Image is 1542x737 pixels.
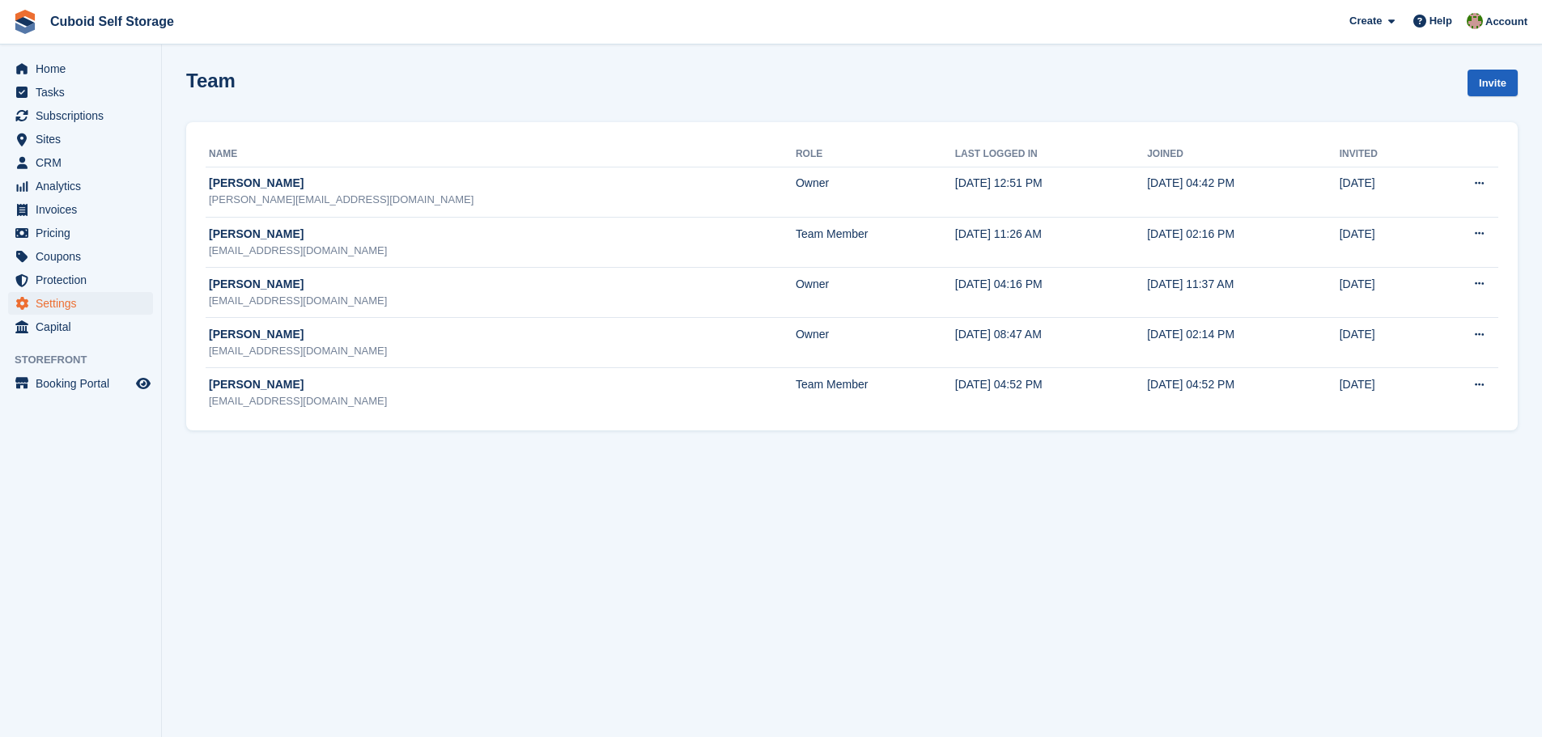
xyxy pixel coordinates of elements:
[209,343,796,359] div: [EMAIL_ADDRESS][DOMAIN_NAME]
[1340,167,1424,217] td: [DATE]
[36,292,133,315] span: Settings
[8,175,153,197] a: menu
[8,104,153,127] a: menu
[36,81,133,104] span: Tasks
[36,104,133,127] span: Subscriptions
[1468,70,1518,96] a: Invite
[36,316,133,338] span: Capital
[209,226,796,243] div: [PERSON_NAME]
[1340,317,1424,367] td: [DATE]
[209,393,796,409] div: [EMAIL_ADDRESS][DOMAIN_NAME]
[36,57,133,80] span: Home
[36,198,133,221] span: Invoices
[209,192,796,208] div: [PERSON_NAME][EMAIL_ADDRESS][DOMAIN_NAME]
[955,142,1147,167] th: Last logged in
[955,368,1147,418] td: [DATE] 04:52 PM
[8,81,153,104] a: menu
[796,267,955,317] td: Owner
[1485,14,1527,30] span: Account
[209,175,796,192] div: [PERSON_NAME]
[1147,142,1339,167] th: Joined
[796,317,955,367] td: Owner
[1429,13,1452,29] span: Help
[796,167,955,217] td: Owner
[8,269,153,291] a: menu
[1147,317,1339,367] td: [DATE] 02:14 PM
[206,142,796,167] th: Name
[8,222,153,244] a: menu
[1340,368,1424,418] td: [DATE]
[36,372,133,395] span: Booking Portal
[1467,13,1483,29] img: Chelsea Kitts
[209,243,796,259] div: [EMAIL_ADDRESS][DOMAIN_NAME]
[1340,267,1424,317] td: [DATE]
[1147,167,1339,217] td: [DATE] 04:42 PM
[8,57,153,80] a: menu
[8,372,153,395] a: menu
[15,352,161,368] span: Storefront
[36,222,133,244] span: Pricing
[36,245,133,268] span: Coupons
[36,151,133,174] span: CRM
[36,269,133,291] span: Protection
[796,217,955,267] td: Team Member
[1340,142,1424,167] th: Invited
[36,128,133,150] span: Sites
[1147,368,1339,418] td: [DATE] 04:52 PM
[36,175,133,197] span: Analytics
[209,276,796,293] div: [PERSON_NAME]
[8,151,153,174] a: menu
[1340,217,1424,267] td: [DATE]
[1349,13,1382,29] span: Create
[209,326,796,343] div: [PERSON_NAME]
[13,10,37,34] img: stora-icon-8386f47178a22dfd0bd8f6a31ec36ba5ce8667c1dd55bd0f319d3a0aa187defe.svg
[186,70,236,91] h1: Team
[209,293,796,309] div: [EMAIL_ADDRESS][DOMAIN_NAME]
[8,198,153,221] a: menu
[796,142,955,167] th: Role
[209,376,796,393] div: [PERSON_NAME]
[8,316,153,338] a: menu
[955,217,1147,267] td: [DATE] 11:26 AM
[1147,217,1339,267] td: [DATE] 02:16 PM
[8,128,153,150] a: menu
[134,374,153,393] a: Preview store
[955,267,1147,317] td: [DATE] 04:16 PM
[955,167,1147,217] td: [DATE] 12:51 PM
[1147,267,1339,317] td: [DATE] 11:37 AM
[8,292,153,315] a: menu
[955,317,1147,367] td: [DATE] 08:47 AM
[44,8,181,35] a: Cuboid Self Storage
[8,245,153,268] a: menu
[796,368,955,418] td: Team Member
